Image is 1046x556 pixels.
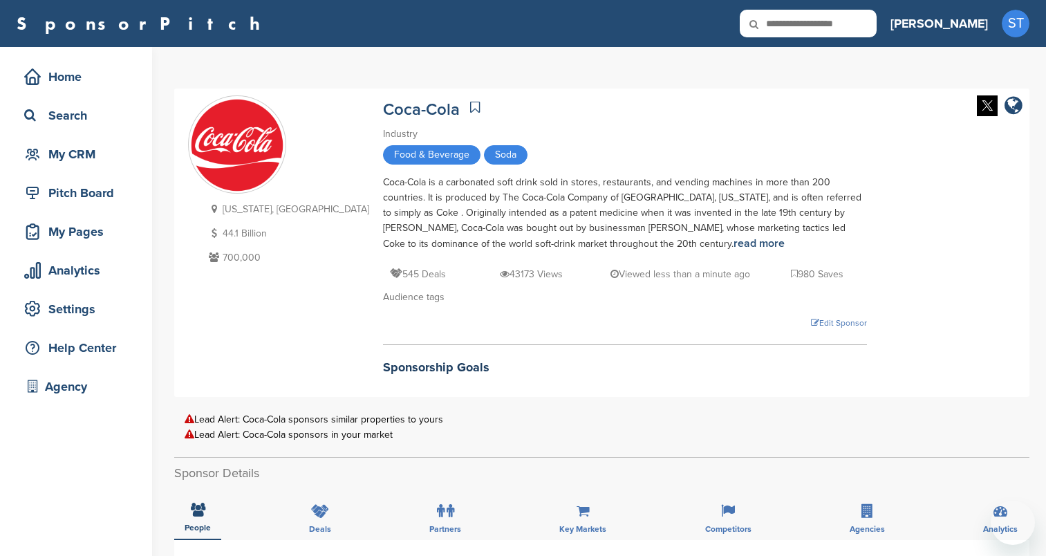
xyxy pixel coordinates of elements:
p: [US_STATE], [GEOGRAPHIC_DATA] [205,201,369,218]
div: Pitch Board [21,180,138,205]
a: Settings [14,293,138,325]
h3: [PERSON_NAME] [890,14,988,33]
a: Edit Sponsor [383,315,867,331]
span: ST [1002,10,1029,37]
a: My Pages [14,216,138,248]
span: Key Markets [559,525,606,533]
p: 43173 Views [500,266,563,283]
a: Pitch Board [14,177,138,209]
div: Settings [21,297,138,322]
p: 44.1 Billion [205,225,369,242]
div: Industry [383,127,867,142]
a: company link [1005,95,1022,118]
div: Search [21,103,138,128]
div: Lead Alert: Coca-Cola sponsors in your market [185,429,1019,440]
h2: Sponsorship Goals [383,358,867,377]
a: Analytics [14,254,138,286]
img: Twitter white [977,95,998,116]
img: Sponsorpitch & Coca-Cola [189,97,286,194]
a: Help Center [14,332,138,364]
a: [PERSON_NAME] [890,8,988,39]
div: Help Center [21,335,138,360]
a: My CRM [14,138,138,170]
div: Home [21,64,138,89]
a: Home [14,61,138,93]
div: My Pages [21,219,138,244]
div: Audience tags [383,290,867,305]
p: 700,000 [205,249,369,266]
span: Analytics [983,525,1018,533]
div: Lead Alert: Coca-Cola sponsors similar properties to yours [185,414,1019,425]
p: Viewed less than a minute ago [610,266,750,283]
span: Soda [484,145,527,165]
span: Food & Beverage [383,145,480,165]
iframe: Button to launch messaging window [991,501,1035,545]
span: People [185,523,211,532]
a: Agency [14,371,138,402]
a: Search [14,100,138,131]
span: Deals [309,525,331,533]
a: SponsorPitch [17,15,269,33]
p: 545 Deals [390,266,446,283]
span: Agencies [850,525,885,533]
div: Coca-Cola is a carbonated soft drink sold in stores, restaurants, and vending machines in more th... [383,175,867,252]
h2: Sponsor Details [174,464,1029,483]
span: Competitors [705,525,751,533]
div: My CRM [21,142,138,167]
div: Agency [21,374,138,399]
a: Coca-Cola [383,100,460,120]
a: read more [734,237,785,250]
div: Analytics [21,258,138,283]
span: Partners [429,525,461,533]
p: 980 Saves [791,266,843,283]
